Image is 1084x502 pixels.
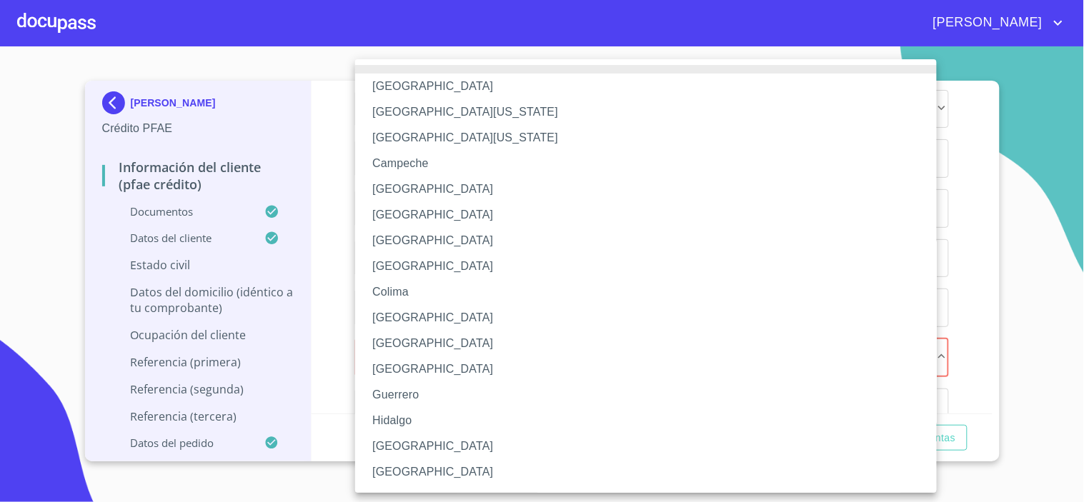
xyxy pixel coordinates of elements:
[355,176,949,202] li: [GEOGRAPHIC_DATA]
[355,408,949,433] li: Hidalgo
[355,74,949,99] li: [GEOGRAPHIC_DATA]
[355,433,949,459] li: [GEOGRAPHIC_DATA]
[355,253,949,279] li: [GEOGRAPHIC_DATA]
[355,279,949,305] li: Colima
[355,125,949,151] li: [GEOGRAPHIC_DATA][US_STATE]
[355,202,949,228] li: [GEOGRAPHIC_DATA]
[355,151,949,176] li: Campeche
[355,228,949,253] li: [GEOGRAPHIC_DATA]
[355,305,949,331] li: [GEOGRAPHIC_DATA]
[355,331,949,356] li: [GEOGRAPHIC_DATA]
[355,459,949,485] li: [GEOGRAPHIC_DATA]
[355,356,949,382] li: [GEOGRAPHIC_DATA]
[355,382,949,408] li: Guerrero
[355,99,949,125] li: [GEOGRAPHIC_DATA][US_STATE]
